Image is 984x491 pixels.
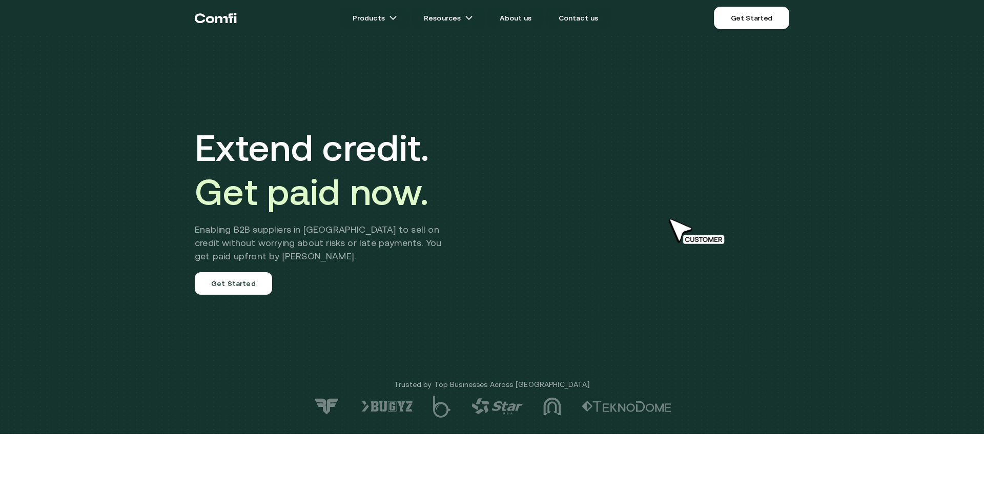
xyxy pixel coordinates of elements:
[340,8,409,28] a: Productsarrow icons
[582,401,671,412] img: logo-2
[546,8,611,28] a: Contact us
[389,14,397,22] img: arrow icons
[195,126,457,214] h1: Extend credit.
[688,82,789,338] img: Would you like to pay this AED 18,000.00 invoice?
[520,82,684,338] img: Would you like to pay this AED 18,000.00 invoice?
[661,217,736,245] img: cursor
[412,8,485,28] a: Resourcesarrow icons
[714,7,789,29] a: Get Started
[195,223,457,263] h2: Enabling B2B suppliers in [GEOGRAPHIC_DATA] to sell on credit without worrying about risks or lat...
[195,272,272,295] a: Get Started
[195,171,428,213] span: Get paid now.
[543,397,561,416] img: logo-3
[195,3,237,33] a: Return to the top of the Comfi home page
[313,398,341,415] img: logo-7
[465,14,473,22] img: arrow icons
[487,8,544,28] a: About us
[361,401,413,412] img: logo-6
[471,398,523,415] img: logo-4
[433,396,451,418] img: logo-5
